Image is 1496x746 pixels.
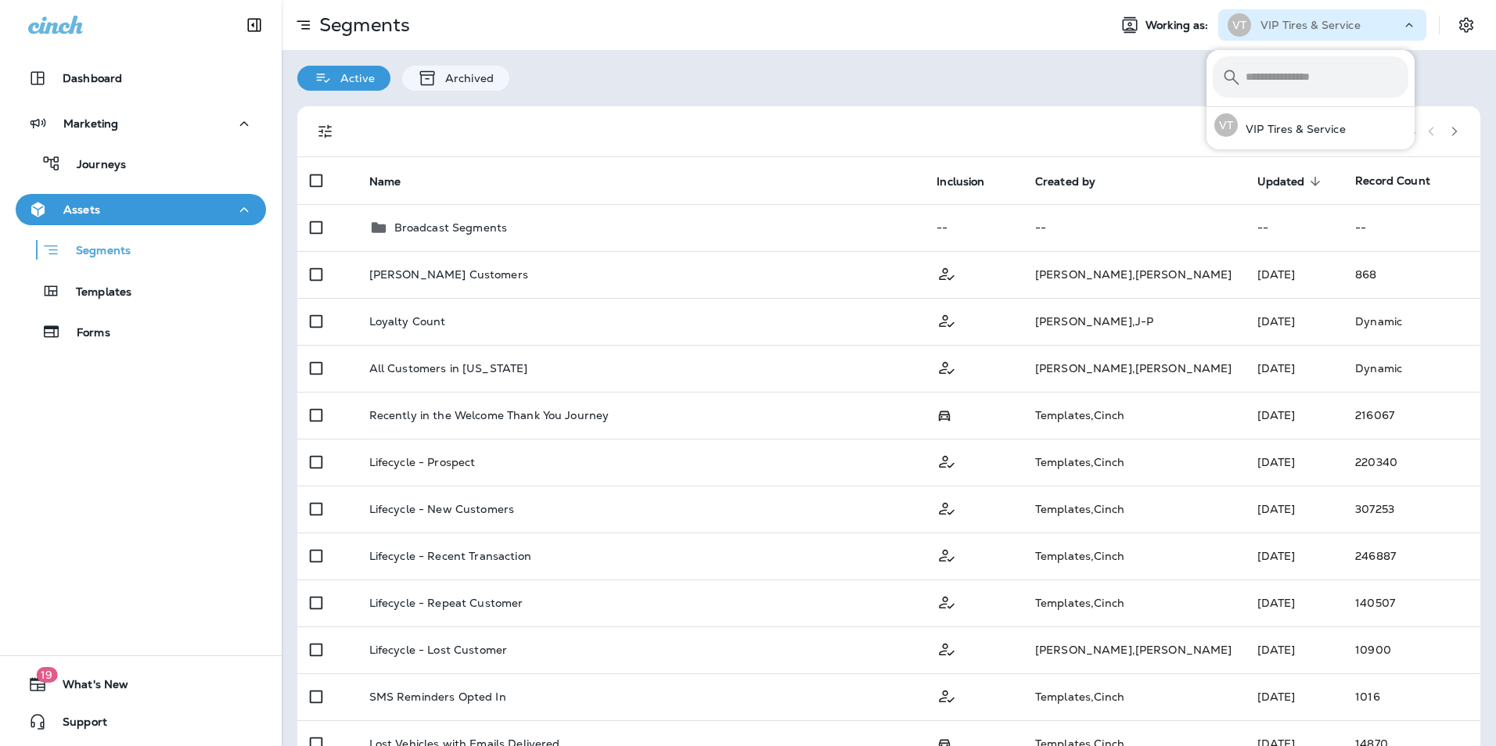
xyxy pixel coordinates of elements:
[924,204,1022,251] td: --
[369,315,446,328] p: Loyalty Count
[1343,345,1480,392] td: Dynamic
[16,315,266,348] button: Forms
[16,669,266,700] button: 19What's New
[63,72,122,84] p: Dashboard
[937,641,957,655] span: Customer Only
[1257,174,1325,188] span: Updated
[61,158,126,173] p: Journeys
[437,72,494,84] p: Archived
[16,63,266,94] button: Dashboard
[1245,251,1343,298] td: [DATE]
[369,409,610,421] p: Recently in the Welcome Thank You Journey
[1343,439,1480,486] td: 220340
[1023,673,1245,720] td: Templates , Cinch
[1245,626,1343,673] td: [DATE]
[937,454,957,468] span: Customer Only
[16,147,266,180] button: Journeys
[937,175,984,188] span: Inclusion
[63,117,118,130] p: Marketing
[1245,579,1343,626] td: [DATE]
[1245,345,1343,392] td: [DATE]
[16,706,266,737] button: Support
[60,244,131,260] p: Segments
[369,597,523,609] p: Lifecycle - Repeat Customer
[60,285,131,300] p: Templates
[937,407,952,421] span: Possession
[310,116,341,147] button: Filters
[1343,626,1480,673] td: 10900
[1035,175,1095,188] span: Created by
[1245,486,1343,533] td: [DATE]
[232,9,276,41] button: Collapse Sidebar
[369,456,476,468] p: Lifecycle - Prospect
[47,716,107,734] span: Support
[1343,579,1480,626] td: 140507
[1260,19,1361,31] p: VIP Tires & Service
[937,266,957,280] span: Customer Only
[369,550,531,562] p: Lifecycle - Recent Transaction
[369,362,528,375] p: All Customers in [US_STATE]
[16,274,266,307] button: Templates
[1245,439,1343,486] td: [DATE]
[1355,174,1430,188] span: Record Count
[369,503,515,515] p: Lifecycle - New Customers
[369,175,401,188] span: Name
[369,690,506,703] p: SMS Reminders Opted In
[1023,251,1245,298] td: [PERSON_NAME] , [PERSON_NAME]
[369,174,422,188] span: Name
[1023,392,1245,439] td: Templates , Cinch
[1343,673,1480,720] td: 1016
[1245,673,1343,720] td: [DATE]
[313,13,410,37] p: Segments
[63,203,100,216] p: Assets
[16,194,266,225] button: Assets
[937,688,957,702] span: Customer Only
[36,667,57,683] span: 19
[937,313,957,327] span: Customer Only
[1343,392,1480,439] td: 216067
[1343,251,1480,298] td: 868
[937,594,957,608] span: Customer Only
[1023,345,1245,392] td: [PERSON_NAME] , [PERSON_NAME]
[1245,204,1343,251] td: --
[333,72,375,84] p: Active
[1035,174,1116,188] span: Created by
[1343,533,1480,579] td: 246887
[937,174,1005,188] span: Inclusion
[1343,486,1480,533] td: 307253
[16,233,266,267] button: Segments
[1023,626,1245,673] td: [PERSON_NAME] , [PERSON_NAME]
[1145,19,1212,32] span: Working as:
[1214,113,1238,137] div: VT
[1023,204,1245,251] td: --
[1343,204,1480,251] td: --
[1023,298,1245,345] td: [PERSON_NAME] , J-P
[1228,13,1251,37] div: VT
[1023,533,1245,579] td: Templates , Cinch
[369,644,508,656] p: Lifecycle - Lost Customer
[1023,579,1245,626] td: Templates , Cinch
[16,108,266,139] button: Marketing
[1343,298,1480,345] td: Dynamic
[937,547,957,561] span: Customer Only
[47,678,128,697] span: What's New
[937,500,957,515] span: Customer Only
[937,360,957,374] span: Customer Only
[1245,392,1343,439] td: [DATE]
[1023,439,1245,486] td: Templates , Cinch
[1238,123,1346,135] p: VIP Tires & Service
[1207,107,1415,143] button: VTVIP Tires & Service
[369,268,528,281] p: [PERSON_NAME] Customers
[1245,533,1343,579] td: [DATE]
[394,221,508,234] p: Broadcast Segments
[61,326,110,341] p: Forms
[1452,11,1480,39] button: Settings
[1257,175,1305,188] span: Updated
[1023,486,1245,533] td: Templates , Cinch
[1245,298,1343,345] td: [DATE]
